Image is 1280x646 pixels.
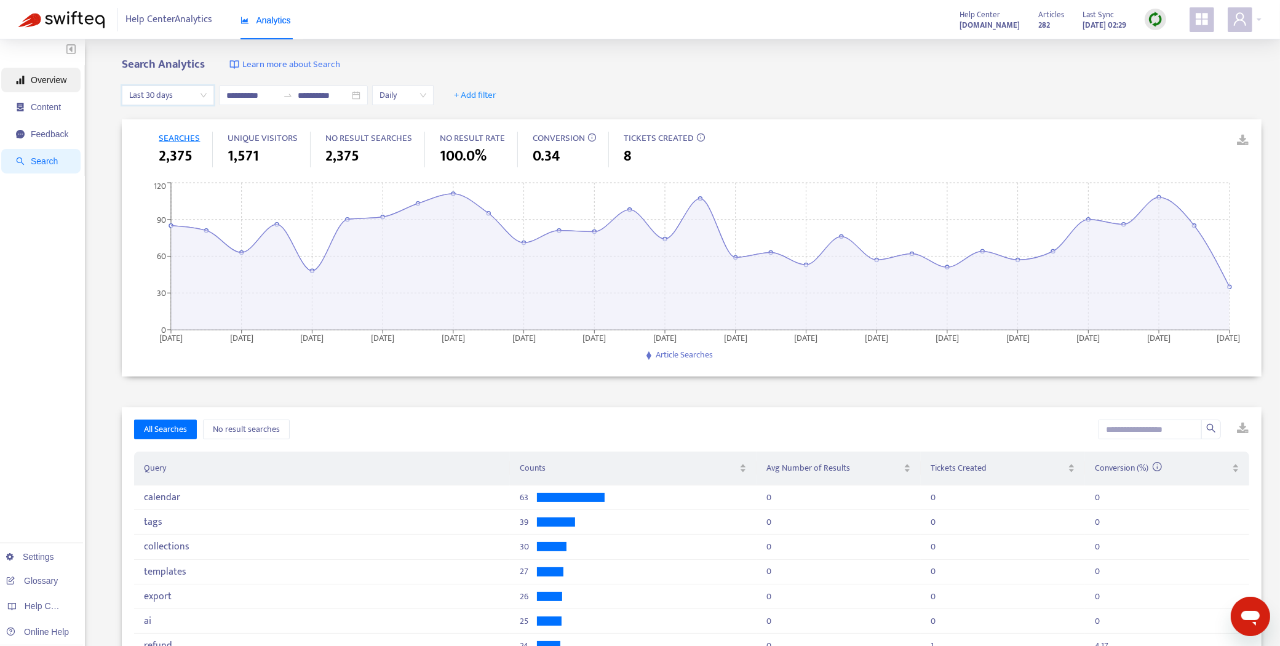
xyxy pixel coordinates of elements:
tspan: [DATE] [654,331,677,345]
button: + Add filter [445,86,506,105]
tspan: [DATE] [230,331,253,345]
div: templates [144,566,408,578]
span: TICKETS CREATED [624,130,694,146]
div: 0 [1095,497,1100,498]
div: 0 [1095,546,1100,547]
div: 0 [766,645,771,646]
tspan: [DATE] [372,331,395,345]
div: 0 [931,596,936,597]
img: image-link [229,60,239,70]
span: 0.34 [533,145,560,167]
tspan: [DATE] [1077,331,1100,345]
span: Learn more about Search [242,58,340,72]
span: 63 [520,497,532,498]
span: 2,375 [159,145,193,167]
div: calendar [144,492,408,503]
span: Help Center [960,8,1000,22]
tspan: [DATE] [1006,331,1030,345]
span: 100.0% [440,145,487,167]
img: Swifteq [18,11,105,28]
th: Counts [510,452,757,485]
span: UNIQUE VISITORS [228,130,298,146]
span: search [1206,423,1216,433]
span: search [16,157,25,165]
span: 24 [520,645,532,646]
span: swap-right [283,90,293,100]
span: + Add filter [454,88,496,103]
span: NO RESULT SEARCHES [325,130,412,146]
button: No result searches [203,420,290,439]
div: collections [144,541,408,552]
div: ai [144,615,408,627]
span: CONVERSION [533,130,585,146]
div: 4.17 [1095,645,1108,646]
a: Glossary [6,576,58,586]
span: 1,571 [228,145,259,167]
span: Analytics [240,15,291,25]
a: Settings [6,552,54,562]
span: 2,375 [325,145,359,167]
tspan: [DATE] [936,331,960,345]
span: Tickets Created [931,461,1065,475]
th: Tickets Created [921,452,1085,485]
div: tags [144,516,408,528]
span: user [1233,12,1247,26]
span: to [283,90,293,100]
div: 0 [1095,596,1100,597]
tspan: [DATE] [1148,331,1171,345]
b: Search Analytics [122,55,205,74]
tspan: [DATE] [159,331,183,345]
tspan: 90 [157,213,166,227]
span: container [16,103,25,111]
span: NO RESULT RATE [440,130,505,146]
span: Feedback [31,129,68,139]
span: No result searches [213,423,280,436]
span: signal [16,76,25,84]
div: 0 [931,546,936,547]
span: All Searches [144,423,187,436]
span: Counts [520,461,737,475]
strong: 282 [1038,18,1050,32]
span: Daily [380,86,426,105]
tspan: [DATE] [795,331,818,345]
a: [DOMAIN_NAME] [960,18,1020,32]
tspan: 60 [157,249,166,263]
a: Online Help [6,627,69,637]
span: appstore [1195,12,1209,26]
span: message [16,130,25,138]
span: Article Searches [656,348,713,362]
div: 0 [931,497,936,498]
iframe: Button to launch messaging window [1231,597,1270,636]
img: sync.dc5367851b00ba804db3.png [1148,12,1163,27]
tspan: [DATE] [583,331,606,345]
span: Last 30 days [129,86,207,105]
span: Articles [1038,8,1064,22]
strong: [DATE] 02:29 [1083,18,1126,32]
div: 0 [766,596,771,597]
tspan: 30 [157,286,166,300]
tspan: [DATE] [442,331,465,345]
span: 30 [520,546,532,547]
tspan: [DATE] [865,331,889,345]
th: Avg Number of Results [757,452,921,485]
span: 8 [624,145,631,167]
a: Learn more about Search [229,58,340,72]
tspan: 120 [154,179,166,193]
div: 1 [931,645,934,646]
div: 0 [766,497,771,498]
tspan: 0 [161,323,166,337]
span: Help Center Analytics [126,8,213,31]
span: Help Centers [25,601,75,611]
